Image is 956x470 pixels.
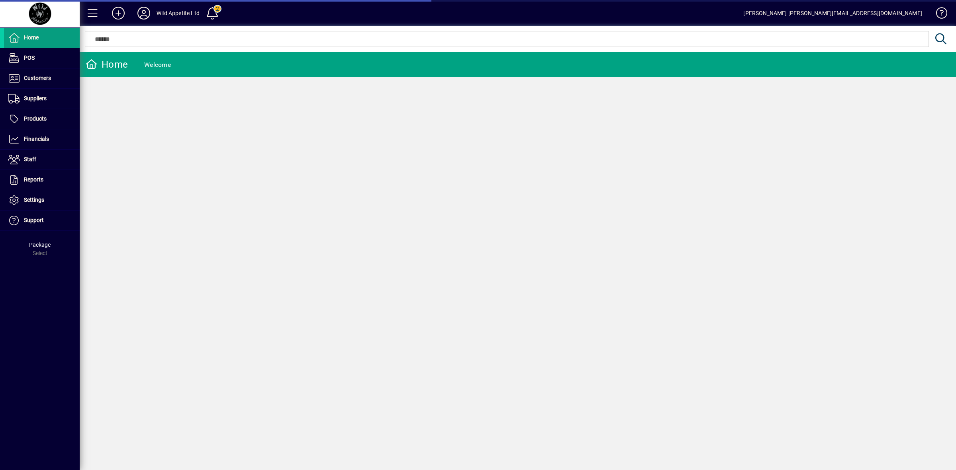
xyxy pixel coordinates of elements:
a: Products [4,109,80,129]
a: Knowledge Base [930,2,946,27]
span: Settings [24,197,44,203]
a: Settings [4,190,80,210]
span: Reports [24,176,43,183]
span: Home [24,34,39,41]
span: Package [29,242,51,248]
span: Customers [24,75,51,81]
span: Products [24,115,47,122]
a: Reports [4,170,80,190]
div: Wild Appetite Ltd [157,7,200,20]
span: POS [24,55,35,61]
span: Staff [24,156,36,162]
a: POS [4,48,80,68]
span: Financials [24,136,49,142]
div: Home [86,58,128,71]
div: Welcome [144,59,171,71]
div: [PERSON_NAME] [PERSON_NAME][EMAIL_ADDRESS][DOMAIN_NAME] [743,7,922,20]
span: Suppliers [24,95,47,101]
a: Suppliers [4,89,80,109]
a: Customers [4,68,80,88]
span: Support [24,217,44,223]
a: Support [4,211,80,230]
a: Staff [4,150,80,170]
a: Financials [4,129,80,149]
button: Profile [131,6,157,20]
button: Add [106,6,131,20]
